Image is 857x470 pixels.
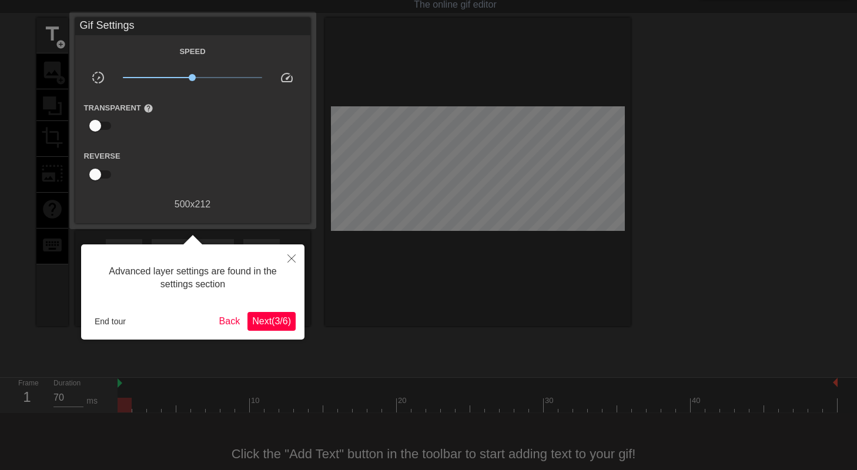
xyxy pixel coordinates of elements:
button: End tour [90,313,130,330]
button: Back [215,312,245,331]
button: Next [247,312,296,331]
span: Next ( 3 / 6 ) [252,316,291,326]
button: Close [279,244,304,271]
div: Advanced layer settings are found in the settings section [90,253,296,303]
